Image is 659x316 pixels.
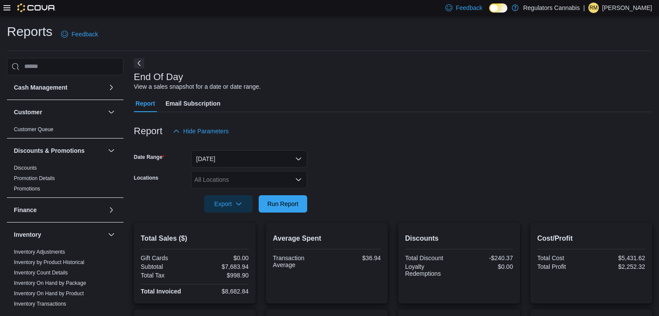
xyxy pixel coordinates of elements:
[58,26,101,43] a: Feedback
[141,272,193,279] div: Total Tax
[106,82,117,93] button: Cash Management
[537,255,590,261] div: Total Cost
[141,288,181,295] strong: Total Invoiced
[14,270,68,276] a: Inventory Count Details
[7,163,123,197] div: Discounts & Promotions
[71,30,98,39] span: Feedback
[183,127,229,135] span: Hide Parameters
[134,126,162,136] h3: Report
[328,255,381,261] div: $36.94
[14,230,104,239] button: Inventory
[489,3,507,13] input: Dark Mode
[273,233,381,244] h2: Average Spent
[14,175,55,181] a: Promotion Details
[14,249,65,255] a: Inventory Adjustments
[461,255,513,261] div: -$240.37
[259,195,307,213] button: Run Report
[14,164,37,171] span: Discounts
[588,3,599,13] div: Rachel McLennan
[14,126,53,133] span: Customer Queue
[134,154,165,161] label: Date Range
[14,146,104,155] button: Discounts & Promotions
[17,3,56,12] img: Cova
[456,3,482,12] span: Feedback
[295,176,302,183] button: Open list of options
[196,263,249,270] div: $7,683.94
[191,150,307,168] button: [DATE]
[267,200,299,208] span: Run Report
[204,195,253,213] button: Export
[14,83,68,92] h3: Cash Management
[537,233,645,244] h2: Cost/Profit
[106,145,117,156] button: Discounts & Promotions
[14,248,65,255] span: Inventory Adjustments
[14,165,37,171] a: Discounts
[405,255,458,261] div: Total Discount
[14,280,86,286] a: Inventory On Hand by Package
[14,186,40,192] a: Promotions
[7,124,123,138] div: Customer
[14,290,84,297] a: Inventory On Hand by Product
[14,83,104,92] button: Cash Management
[14,301,66,307] a: Inventory Transactions
[14,108,104,116] button: Customer
[106,229,117,240] button: Inventory
[593,255,645,261] div: $5,431.62
[273,255,325,268] div: Transaction Average
[14,108,42,116] h3: Customer
[14,230,41,239] h3: Inventory
[14,259,84,265] a: Inventory by Product Historical
[602,3,652,13] p: [PERSON_NAME]
[14,206,37,214] h3: Finance
[14,269,68,276] span: Inventory Count Details
[523,3,580,13] p: Regulators Cannabis
[7,23,52,40] h1: Reports
[106,107,117,117] button: Customer
[14,146,84,155] h3: Discounts & Promotions
[14,175,55,182] span: Promotion Details
[134,174,159,181] label: Locations
[14,126,53,132] a: Customer Queue
[14,290,84,297] span: Inventory On Hand by Product
[141,255,193,261] div: Gift Cards
[141,263,193,270] div: Subtotal
[166,95,221,112] span: Email Subscription
[593,263,645,270] div: $2,252.32
[14,206,104,214] button: Finance
[405,263,458,277] div: Loyalty Redemptions
[196,272,249,279] div: $998.90
[14,300,66,307] span: Inventory Transactions
[583,3,585,13] p: |
[14,259,84,266] span: Inventory by Product Historical
[461,263,513,270] div: $0.00
[106,205,117,215] button: Finance
[134,82,261,91] div: View a sales snapshot for a date or date range.
[141,233,249,244] h2: Total Sales ($)
[134,72,183,82] h3: End Of Day
[196,288,249,295] div: $8,682.84
[209,195,247,213] span: Export
[590,3,598,13] span: RM
[136,95,155,112] span: Report
[169,123,232,140] button: Hide Parameters
[405,233,513,244] h2: Discounts
[196,255,249,261] div: $0.00
[134,58,144,68] button: Next
[537,263,590,270] div: Total Profit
